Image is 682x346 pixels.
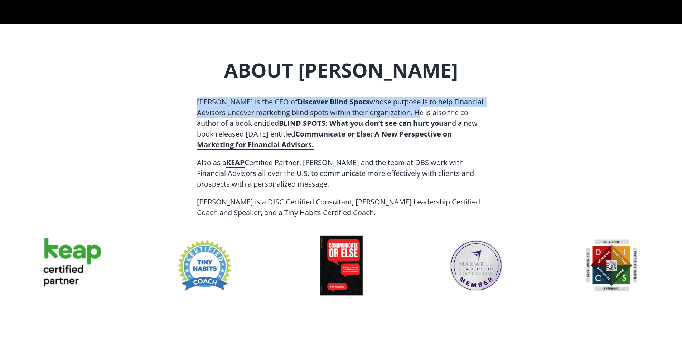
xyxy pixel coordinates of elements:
[197,86,485,157] p: [PERSON_NAME] is the CEO of whose purpose is to help Financial Advisors uncover marketing blind s...
[226,158,245,168] a: KEAP
[279,118,444,128] a: BLIND SPOTS: What you don’t see can hurt you
[197,157,485,197] p: Also as a Certified Partner, [PERSON_NAME] and the team at DBS work with Financial Advisors all o...
[298,97,369,107] a: Discover Blind Spots
[197,129,454,150] a: Communicate or Else: A New Perspective on Marketing for Financial Advisors.
[197,197,485,225] p: [PERSON_NAME] is a DISC Certified Consultant, [PERSON_NAME] Leadership Certified Coach and Speake...
[224,56,458,83] span: ABOUT [PERSON_NAME]
[226,158,245,167] span: KEAP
